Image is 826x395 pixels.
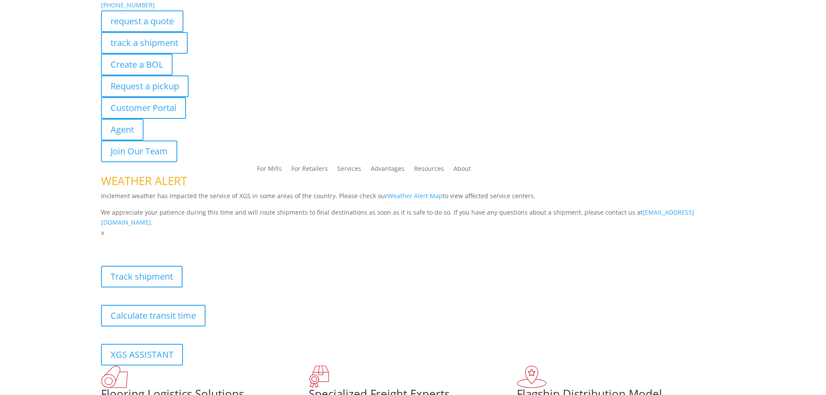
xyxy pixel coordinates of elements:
a: Customer Portal [101,97,186,119]
a: For Mills [257,166,282,175]
span: WEATHER ALERT [101,173,187,189]
p: x [101,228,725,238]
a: Join Our Team [101,140,177,162]
p: Inclement weather has impacted the service of XGS in some areas of the country. Please check our ... [101,191,725,207]
img: xgs-icon-flagship-distribution-model-red [517,366,547,388]
a: Weather Alert Map [388,192,443,200]
a: For Retailers [291,166,328,175]
a: request a quote [101,10,183,32]
a: About [454,166,471,175]
a: [PHONE_NUMBER] [101,1,155,9]
a: Services [337,166,361,175]
img: xgs-icon-total-supply-chain-intelligence-red [101,366,128,388]
a: Request a pickup [101,75,189,97]
a: Calculate transit time [101,305,206,326]
img: xgs-icon-focused-on-flooring-red [309,366,329,388]
a: Agent [101,119,144,140]
a: XGS ASSISTANT [101,344,183,366]
a: Track shipment [101,266,183,287]
a: Advantages [371,166,405,175]
p: We appreciate your patience during this time and will route shipments to final destinations as so... [101,207,725,228]
a: track a shipment [101,32,188,54]
a: Create a BOL [101,54,173,75]
a: Resources [414,166,444,175]
b: Visibility, transparency, and control for your entire supply chain. [101,239,294,248]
